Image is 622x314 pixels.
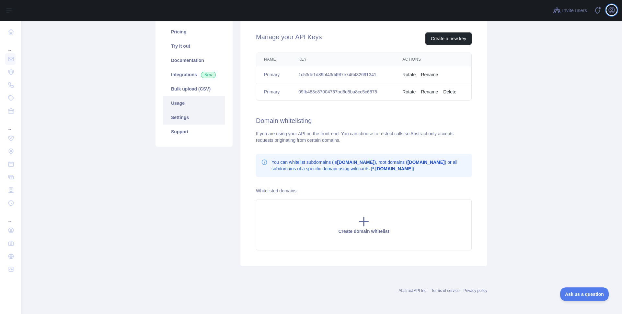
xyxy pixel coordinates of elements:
[291,53,395,66] th: Key
[372,166,412,171] b: *.[DOMAIN_NAME]
[291,83,395,101] td: 09fb483e87004767bd6d5ba8cc5c6675
[395,53,471,66] th: Actions
[402,71,416,78] button: Rotate
[338,229,389,234] span: Create domain whitelist
[163,125,225,139] a: Support
[431,288,459,293] a: Terms of service
[163,96,225,110] a: Usage
[464,288,487,293] a: Privacy policy
[271,159,466,172] p: You can whitelist subdomains (ie ), root domains ( ) or all subdomains of a specific domain using...
[560,287,609,301] iframe: Toggle Customer Support
[5,210,16,223] div: ...
[163,25,225,39] a: Pricing
[163,67,225,82] a: Integrations New
[443,89,456,95] button: Delete
[291,66,395,83] td: 1c53de1d89bf43d49f7e746432691341
[425,32,472,45] button: Create a new key
[256,32,322,45] h2: Manage your API Keys
[163,110,225,125] a: Settings
[163,82,225,96] a: Bulk upload (CSV)
[256,53,291,66] th: Name
[5,118,16,131] div: ...
[399,288,428,293] a: Abstract API Inc.
[256,66,291,83] td: Primary
[5,39,16,52] div: ...
[163,53,225,67] a: Documentation
[163,39,225,53] a: Try it out
[256,83,291,101] td: Primary
[201,72,216,78] span: New
[552,5,588,16] button: Invite users
[256,130,472,143] div: If you are using your API on the front-end. You can choose to restrict calls so Abstract only acc...
[256,188,298,193] label: Whitelisted domains:
[402,89,416,95] button: Rotate
[421,89,438,95] button: Rename
[421,71,438,78] button: Rename
[256,116,472,125] h2: Domain whitelisting
[408,160,445,165] b: [DOMAIN_NAME]
[562,7,587,14] span: Invite users
[337,160,374,165] b: [DOMAIN_NAME]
